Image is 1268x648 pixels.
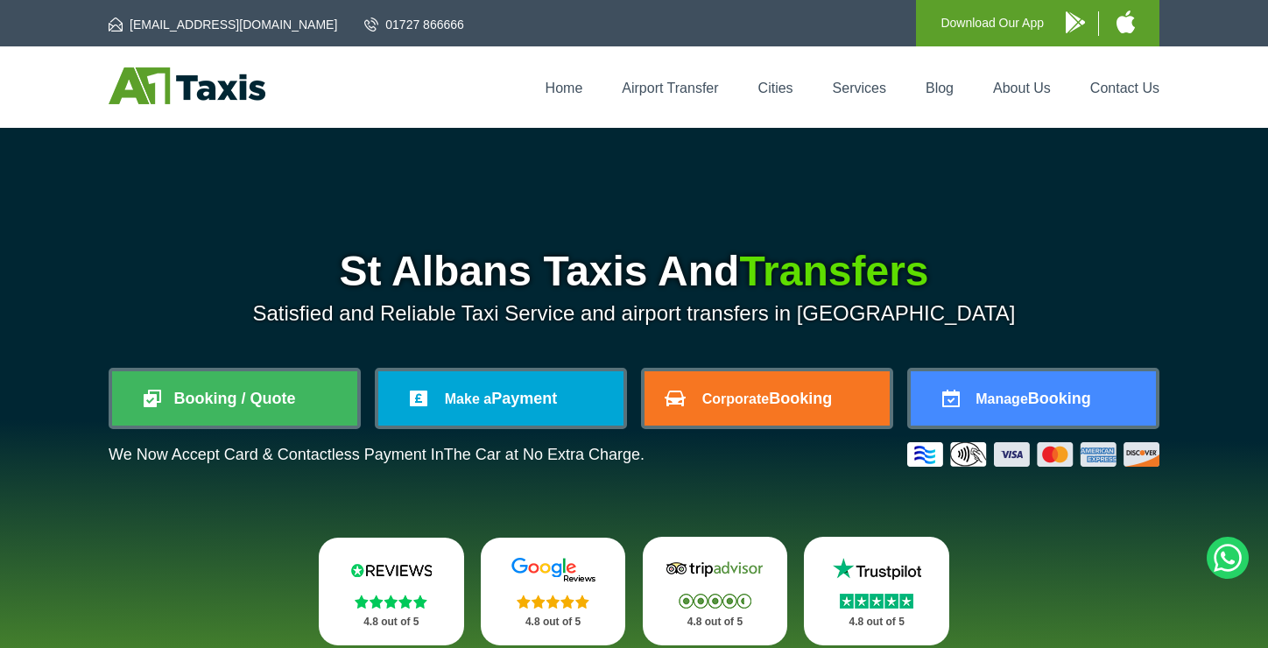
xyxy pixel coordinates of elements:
img: A1 Taxis St Albans LTD [109,67,265,104]
a: Reviews.io Stars 4.8 out of 5 [319,538,464,645]
a: [EMAIL_ADDRESS][DOMAIN_NAME] [109,16,337,33]
a: Airport Transfer [622,81,718,95]
img: Reviews.io [339,557,444,583]
img: Stars [517,595,589,609]
img: Stars [840,594,913,609]
img: Credit And Debit Cards [907,442,1159,467]
a: ManageBooking [911,371,1156,426]
span: Transfers [739,248,928,294]
h1: St Albans Taxis And [109,250,1159,292]
a: Tripadvisor Stars 4.8 out of 5 [643,537,788,645]
img: Stars [679,594,751,609]
a: Booking / Quote [112,371,357,426]
span: Make a [445,391,491,406]
p: Download Our App [940,12,1044,34]
span: Corporate [702,391,769,406]
a: Home [546,81,583,95]
p: 4.8 out of 5 [662,611,769,633]
a: About Us [993,81,1051,95]
a: Contact Us [1090,81,1159,95]
a: Make aPayment [378,371,623,426]
a: Cities [758,81,793,95]
p: We Now Accept Card & Contactless Payment In [109,446,645,464]
p: 4.8 out of 5 [823,611,930,633]
img: Google [501,557,606,583]
span: Manage [976,391,1028,406]
a: CorporateBooking [645,371,890,426]
img: Trustpilot [824,556,929,582]
a: Services [833,81,886,95]
p: Satisfied and Reliable Taxi Service and airport transfers in [GEOGRAPHIC_DATA] [109,301,1159,326]
a: Blog [926,81,954,95]
a: Trustpilot Stars 4.8 out of 5 [804,537,949,645]
img: A1 Taxis iPhone App [1117,11,1135,33]
p: 4.8 out of 5 [338,611,445,633]
p: 4.8 out of 5 [500,611,607,633]
img: Tripadvisor [662,556,767,582]
img: A1 Taxis Android App [1066,11,1085,33]
img: Stars [355,595,427,609]
span: The Car at No Extra Charge. [444,446,645,463]
a: Google Stars 4.8 out of 5 [481,538,626,645]
a: 01727 866666 [364,16,464,33]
